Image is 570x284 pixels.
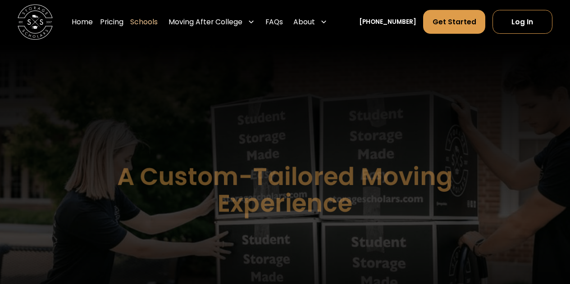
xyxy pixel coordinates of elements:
[73,163,496,216] h1: A Custom-Tailored Moving Experience
[169,17,242,27] div: Moving After College
[492,10,552,34] a: Log In
[359,18,416,27] a: [PHONE_NUMBER]
[423,10,485,34] a: Get Started
[290,10,331,35] div: About
[293,17,315,27] div: About
[18,5,53,40] img: Storage Scholars main logo
[265,10,283,35] a: FAQs
[130,10,158,35] a: Schools
[165,10,258,35] div: Moving After College
[100,10,123,35] a: Pricing
[72,10,93,35] a: Home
